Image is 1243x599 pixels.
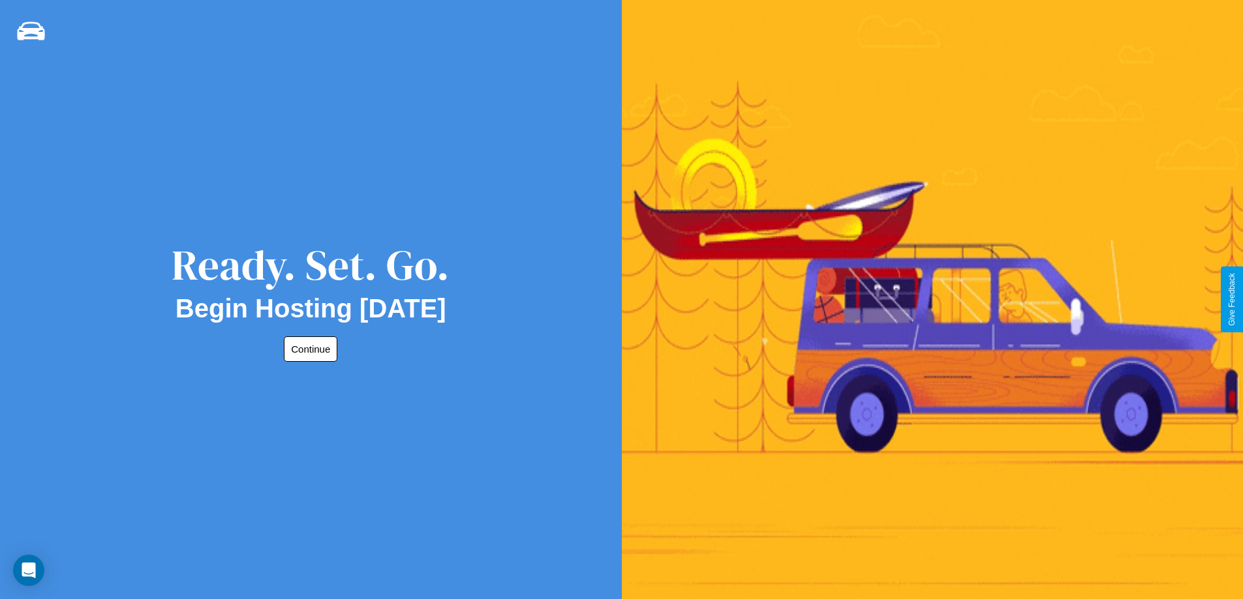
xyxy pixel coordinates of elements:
h2: Begin Hosting [DATE] [176,294,446,323]
button: Continue [284,336,337,362]
div: Ready. Set. Go. [172,236,450,294]
div: Give Feedback [1227,273,1236,326]
div: Open Intercom Messenger [13,555,44,586]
